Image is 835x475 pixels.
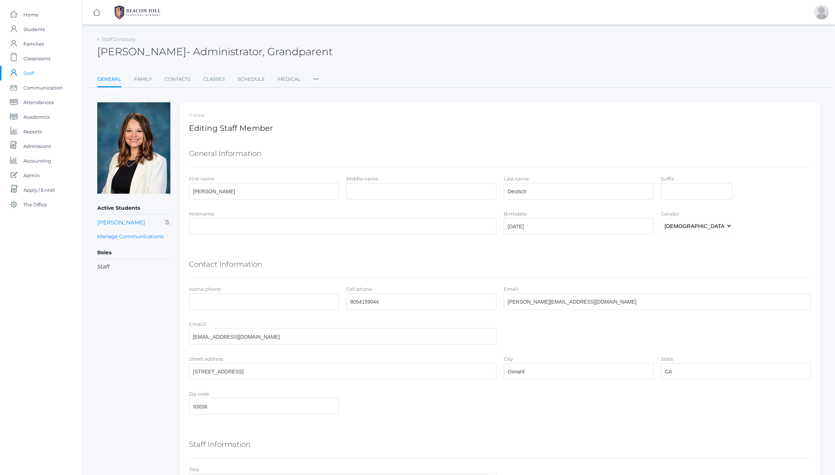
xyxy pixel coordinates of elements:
[814,5,829,19] div: Jason Roberts
[346,176,378,182] label: Middle name
[189,321,206,327] label: Email2
[134,72,152,87] a: Family
[97,102,170,194] img: Teresa Deutsch
[189,124,811,132] h1: Editing Staff Member
[189,438,250,451] h5: Staff Information
[23,197,47,212] span: The Office
[189,176,215,182] label: First name
[186,45,333,58] span: - Administrator, Grandparent
[189,112,811,119] a: < View
[189,211,214,217] label: Nickname
[23,37,44,51] span: Families
[23,66,34,80] span: Staff
[23,153,51,168] span: Accounting
[102,36,136,42] a: Staff Directory
[97,46,333,57] h2: [PERSON_NAME]
[97,202,170,214] h5: Active Students
[97,247,170,259] h5: Roles
[189,467,199,472] label: Title
[189,356,223,362] label: Street address
[23,183,55,197] span: Apply / Enroll
[203,72,225,87] a: Classes
[23,124,42,139] span: Reports
[189,286,221,292] label: Home phone
[504,176,529,182] label: Last name
[661,356,673,362] label: State
[165,72,190,87] a: Contacts
[23,95,54,110] span: Attendances
[97,219,145,226] a: [PERSON_NAME]
[110,3,165,22] img: BHCALogos-05-308ed15e86a5a0abce9b8dd61676a3503ac9727e845dece92d48e8588c001991.png
[23,139,51,153] span: Admissions
[189,391,209,397] label: Zip code
[97,263,170,271] li: Staff
[504,356,513,362] label: City
[23,168,40,183] span: Admin
[346,286,372,292] label: Cell phone
[661,211,679,217] label: Gender
[23,80,63,95] span: Communication
[238,72,265,87] a: Schedule
[97,72,121,88] a: General
[661,176,674,182] label: Suffix
[504,286,518,292] label: Email
[278,72,301,87] a: Medical
[189,258,262,270] h5: Contact Information
[97,232,164,241] a: Manage Communications
[164,220,170,225] i: Does not receive communications for this student
[189,147,261,160] h5: General Information
[23,51,50,66] span: Classrooms
[504,211,527,217] label: Birthdate
[23,22,45,37] span: Students
[23,110,50,124] span: Academics
[23,7,38,22] span: Home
